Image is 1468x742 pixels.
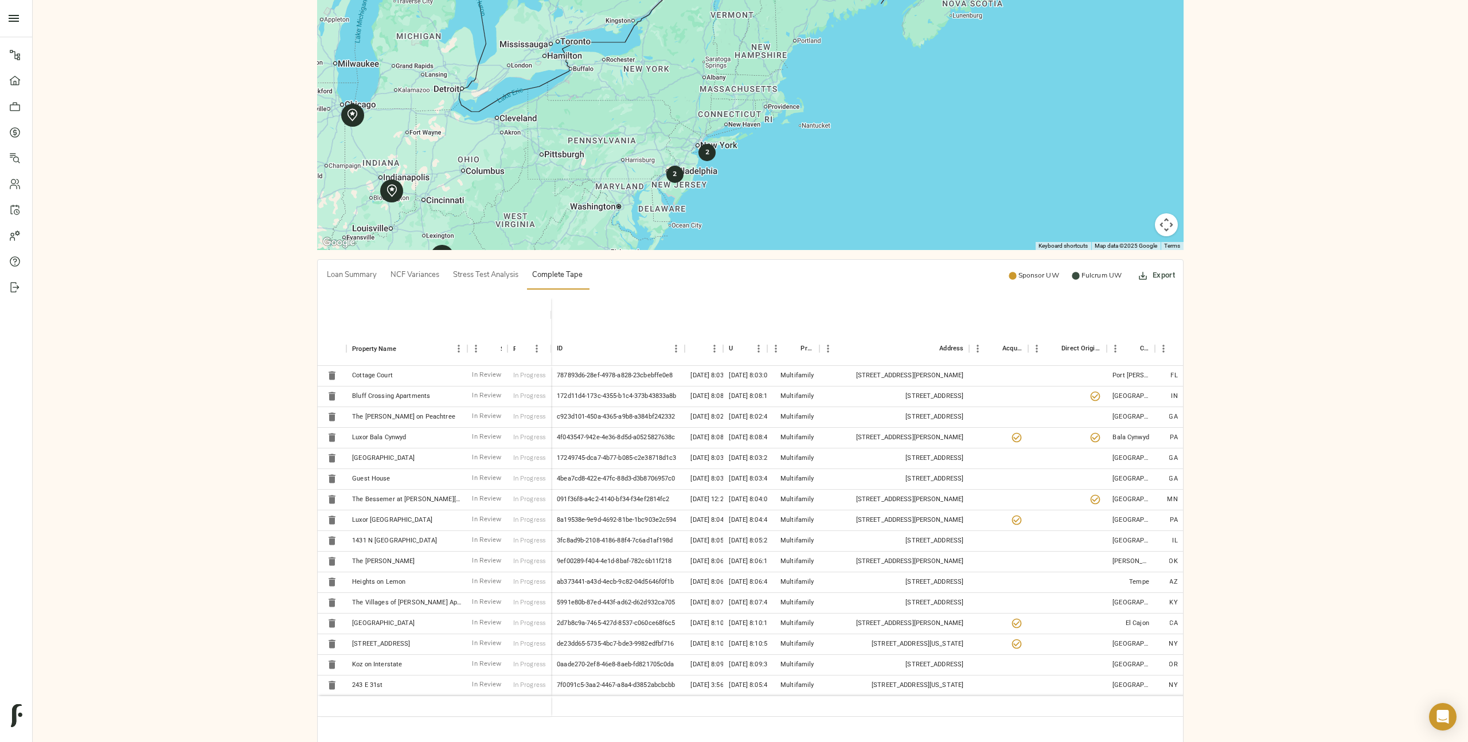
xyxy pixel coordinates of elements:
strong: 2 [673,170,677,177]
p: Fulcrum UW [1082,271,1122,281]
p: In Progress [513,639,545,649]
div: [DATE] 8:07:43 am [685,593,723,614]
span: Loan Summary [327,269,377,282]
div: 848 N Mollison Ave, El Cajon, CA 92021, USA [856,619,963,628]
div: Open Intercom Messenger [1429,703,1457,731]
div: [DATE] 8:03:09 am [723,366,767,386]
div: [DATE] 8:04:43 am [723,510,767,531]
div: Direct Origination (T/F) [1061,331,1101,365]
div: The Bessemer at Seward Commons [352,495,462,504]
div: [DATE] 8:10:14 am [685,614,723,634]
div: 525 W 13th St, Rome, GA 30165, USA [905,454,963,463]
div: 8a19538e-9e9d-4692-81be-1bc903e2c594 [557,516,676,525]
div: Multifamily [780,577,814,587]
div: [DATE] 8:05:25 am [723,531,767,552]
div: 172d11d4-173c-4355-b1c4-373b43833a8b [557,392,676,401]
div: [DATE] 8:06:41 am [723,572,767,593]
a: Terms (opens in new tab) [1164,243,1180,249]
div: Multifamily [780,474,814,483]
div: Luxor Bala Cynwyd [352,433,406,442]
div: 549 Peachtree St NE, Atlanta, GA 30308, USA [905,412,963,421]
div: Port Richey [1112,371,1149,380]
button: Delete [323,491,341,508]
div: OK [1169,557,1177,566]
div: 243 E 31st [352,681,382,690]
div: OR [1169,660,1177,669]
div: Multifamily [780,454,814,463]
div: Edmond [1112,557,1149,566]
div: Multifamily [780,639,814,649]
img: Google [320,235,358,250]
button: Sort [1045,341,1061,357]
div: Created At [685,331,723,365]
p: In Review [472,371,501,381]
div: City [1107,331,1155,365]
div: [DATE] 8:08:47 am [723,428,767,448]
button: Menu [467,340,485,357]
div: ID [551,331,685,365]
button: Export [1137,262,1177,290]
div: Multifamily [780,412,814,421]
div: Address [819,331,969,365]
div: [DATE] 8:03:27 am [723,448,767,469]
button: Menu [750,340,767,357]
p: In Review [472,495,501,505]
button: Sort [690,341,706,357]
div: Indianapolis [1112,392,1149,401]
p: In Review [472,412,501,422]
button: Menu [667,340,685,357]
p: In Progress [513,392,545,401]
button: Sort [396,341,412,357]
div: ID [557,331,563,365]
div: IN [1171,392,1177,401]
div: PA [1170,516,1177,525]
div: Bala Cynwyd [1112,433,1149,442]
div: 3506 Bluff Rd, Indianapolis, IN 46217, USA [905,392,963,401]
div: Multifamily [780,371,814,380]
button: Delete [323,511,341,529]
button: Delete [323,677,341,694]
p: In Review [472,577,501,587]
div: The Villages of Lake Reba Apartments [352,598,462,607]
span: Map data ©2025 Google [1095,243,1157,249]
div: Rome [1112,474,1149,483]
button: Delete [323,656,341,673]
div: Acqusition (T/F) [1002,331,1022,365]
button: Delete [323,594,341,611]
div: Multifamily [780,433,814,442]
div: El Cajon [1126,619,1149,628]
div: 17249745-dca7-4b77-b085-c2e38718d1c3 [557,454,676,463]
div: 2d7b8c9a-7465-427d-8537-c060ce68f6c5 [557,619,675,628]
p: Sponsor UW [1018,271,1059,281]
div: [DATE] 8:10:57 am [723,634,767,655]
button: Delete [323,408,341,425]
div: Multifamily [780,516,814,525]
a: Open this area in Google Maps (opens a new window) [320,235,358,250]
button: Menu [1155,340,1172,357]
button: Sort [734,341,750,357]
button: Menu [767,340,784,357]
div: 7f0091c5-3aa2-4467-a8a4-d3852abcbcbb [557,681,675,690]
button: Keyboard shortcuts [1038,242,1088,250]
p: In Review [472,474,501,484]
div: Status [467,332,507,366]
div: 2220 Snelling Ave, Minneapolis, MN 55404, USA [856,495,963,504]
div: [DATE] 8:09:33 am [685,655,723,675]
div: [DATE] 8:06:12 am [723,552,767,572]
div: State [1155,331,1184,365]
p: In Progress [513,495,545,504]
div: Direct Origination (T/F) [1028,331,1107,365]
button: Sort [1124,341,1140,357]
div: de23dd65-5735-4bc7-bde3-9982edfbf716 [557,639,674,649]
div: [DATE] 8:02:42 am [723,407,767,428]
p: In Progress [513,412,545,421]
div: Report [513,332,516,366]
div: [DATE] 8:08:13 am [723,386,767,407]
div: Property Name [352,332,396,366]
button: Delete [323,615,341,632]
div: Multifamily [780,557,814,566]
div: [DATE] 8:06:41 am [685,572,723,593]
p: In Review [472,433,501,443]
div: Tempe [1129,577,1149,587]
div: [DATE] 8:08:47 am [685,428,723,448]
